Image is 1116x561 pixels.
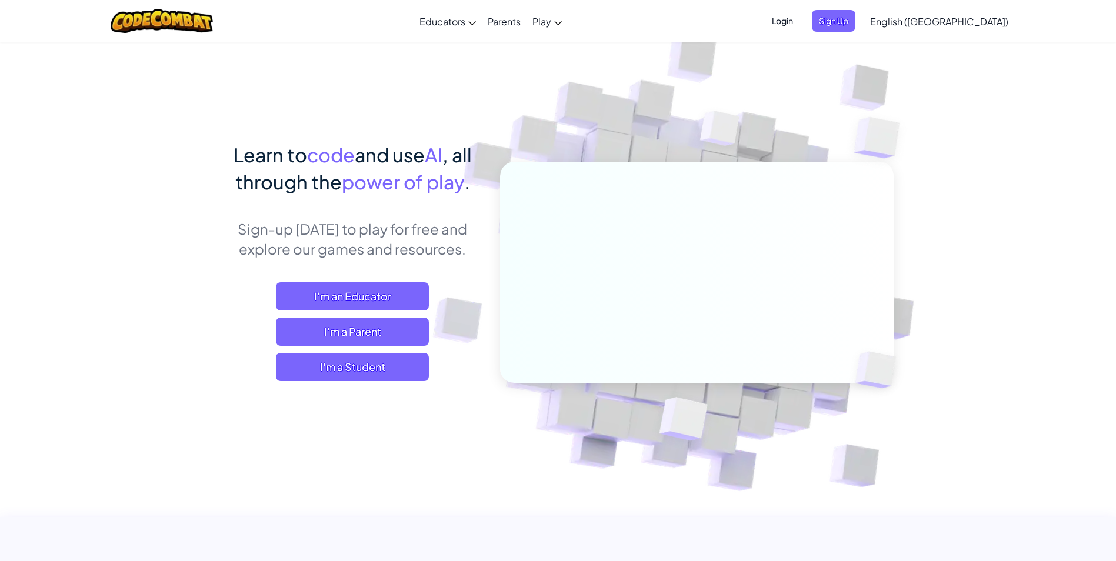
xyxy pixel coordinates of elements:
[831,88,932,188] img: Overlap cubes
[527,5,568,37] a: Play
[464,170,470,193] span: .
[355,143,425,166] span: and use
[276,318,429,346] a: I'm a Parent
[234,143,307,166] span: Learn to
[765,10,800,32] button: Login
[835,327,924,413] img: Overlap cubes
[414,5,482,37] a: Educators
[419,15,465,28] span: Educators
[342,170,464,193] span: power of play
[425,143,442,166] span: AI
[532,15,551,28] span: Play
[864,5,1014,37] a: English ([GEOGRAPHIC_DATA])
[482,5,527,37] a: Parents
[630,372,735,470] img: Overlap cubes
[276,282,429,310] a: I'm an Educator
[812,10,855,32] button: Sign Up
[276,353,429,381] button: I'm a Student
[678,88,762,175] img: Overlap cubes
[111,9,214,33] img: CodeCombat logo
[307,143,355,166] span: code
[223,219,482,259] p: Sign-up [DATE] to play for free and explore our games and resources.
[870,15,1008,28] span: English ([GEOGRAPHIC_DATA])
